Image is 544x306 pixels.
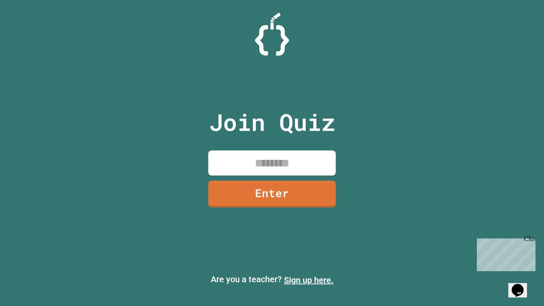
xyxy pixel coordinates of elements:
a: Sign up here. [284,275,334,285]
p: Join Quiz [209,105,335,140]
iframe: chat widget [473,235,535,271]
iframe: chat widget [508,272,535,297]
div: Chat with us now!Close [3,3,59,54]
a: Enter [208,181,336,207]
img: Logo.svg [255,13,289,56]
p: Are you a teacher? [7,273,537,286]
